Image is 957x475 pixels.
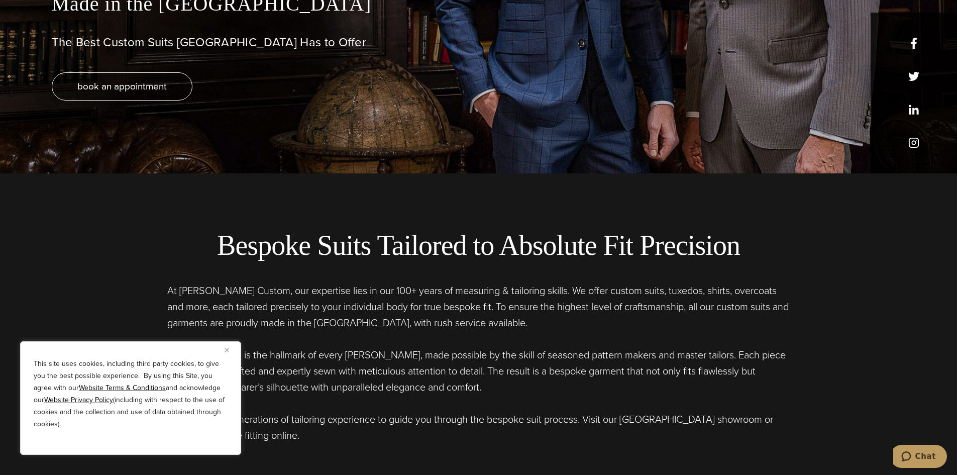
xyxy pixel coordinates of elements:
iframe: Opens a widget where you can chat to one of our agents [893,445,947,470]
a: Website Terms & Conditions [79,383,166,393]
a: book an appointment [52,72,192,101]
p: An impeccable fit is the hallmark of every [PERSON_NAME], made possible by the skill of seasoned ... [167,347,790,395]
p: This site uses cookies, including third party cookies, to give you the best possible experience. ... [34,358,228,430]
a: Website Privacy Policy [44,395,113,405]
p: At [PERSON_NAME] Custom, our expertise lies in our 100+ years of measuring & tailoring skills. We... [167,282,790,331]
button: Close [225,344,237,356]
img: Close [225,348,229,352]
h2: Bespoke Suits Tailored to Absolute Fit Precision [79,229,878,262]
span: book an appointment [77,79,167,93]
h1: The Best Custom Suits [GEOGRAPHIC_DATA] Has to Offer [52,35,906,50]
p: Allow our five generations of tailoring experience to guide you through the bespoke suit process.... [167,411,790,443]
